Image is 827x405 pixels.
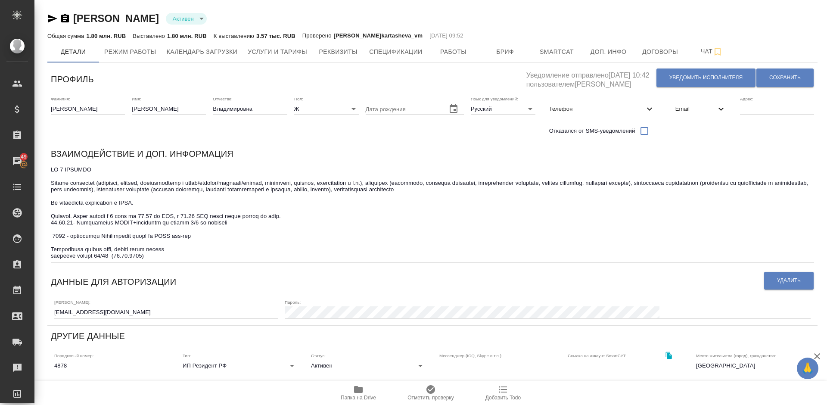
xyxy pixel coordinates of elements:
a: [PERSON_NAME] [73,12,159,24]
span: Уведомить исполнителя [669,74,743,81]
button: Скопировать ссылку [660,346,678,364]
button: 🙏 [797,358,818,379]
span: Доп. инфо [588,47,629,57]
div: Ж [294,103,359,115]
div: Телефон [542,100,662,118]
span: Чат [691,46,733,57]
h6: Другие данные [51,329,125,343]
a: 49 [2,150,32,172]
label: Отчество: [213,97,233,101]
label: Язык для уведомлений: [471,97,518,101]
p: [DATE] 09:52 [429,31,463,40]
label: Пол: [294,97,303,101]
span: Email [675,105,716,113]
label: Ссылка на аккаунт SmartCAT: [568,354,627,358]
button: Отметить проверку [395,381,467,405]
label: Пароль: [285,300,301,304]
p: 1.80 млн. RUB [167,33,207,39]
p: Выставлено [133,33,167,39]
button: Добавить Todo [467,381,539,405]
label: Порядковый номер: [54,354,93,358]
span: Отметить проверку [407,395,454,401]
h6: Взаимодействие и доп. информация [51,147,233,161]
span: Бриф [485,47,526,57]
p: Общая сумма [47,33,86,39]
label: Мессенджер (ICQ, Skype и т.п.): [439,354,503,358]
span: Удалить [777,277,801,284]
button: Удалить [764,272,814,290]
label: Фамилия: [51,97,70,101]
h5: Уведомление отправлено [DATE] 10:42 пользователем [PERSON_NAME] [526,66,656,89]
button: Сохранить [756,69,814,87]
p: Проверено [302,31,334,40]
label: Имя: [132,97,141,101]
span: Детали [53,47,94,57]
label: Статус: [311,354,326,358]
span: Работы [433,47,474,57]
span: Спецификации [369,47,422,57]
p: 1.80 млн. RUB [86,33,126,39]
p: [PERSON_NAME]kartasheva_vm [334,31,423,40]
button: Папка на Drive [322,381,395,405]
span: Добавить Todo [485,395,521,401]
label: Тип: [183,354,191,358]
div: Русский [471,103,535,115]
div: Активен [166,13,207,25]
span: 49 [16,153,32,161]
span: 🙏 [800,359,815,377]
div: Email [668,100,733,118]
h6: Профиль [51,72,94,86]
span: Услуги и тарифы [248,47,307,57]
label: Место жительства (город), гражданство: [696,354,776,358]
h6: Данные для авторизации [51,275,176,289]
span: Smartcat [536,47,578,57]
div: Активен [311,360,426,372]
button: Уведомить исполнителя [656,69,755,87]
div: ИП Резидент РФ [183,360,297,372]
button: Активен [170,15,196,22]
span: Календарь загрузки [167,47,238,57]
button: Скопировать ссылку [60,13,70,24]
span: Договоры [640,47,681,57]
label: [PERSON_NAME]: [54,300,90,304]
span: Папка на Drive [341,395,376,401]
span: Отказался от SMS-уведомлений [549,127,635,135]
p: 3.57 тыс. RUB [256,33,295,39]
p: К выставлению [214,33,256,39]
textarea: LO 7 IPSUMDO Sitame consectet (adipisci, elitsed, doeiusmodtemp i utlab/etdolor/magnaali/enimad, ... [51,166,814,259]
span: Реквизиты [317,47,359,57]
span: Режим работы [104,47,156,57]
label: Адрес: [740,97,753,101]
span: Сохранить [769,74,801,81]
svg: Подписаться [712,47,723,57]
span: Телефон [549,105,644,113]
button: Скопировать ссылку для ЯМессенджера [47,13,58,24]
